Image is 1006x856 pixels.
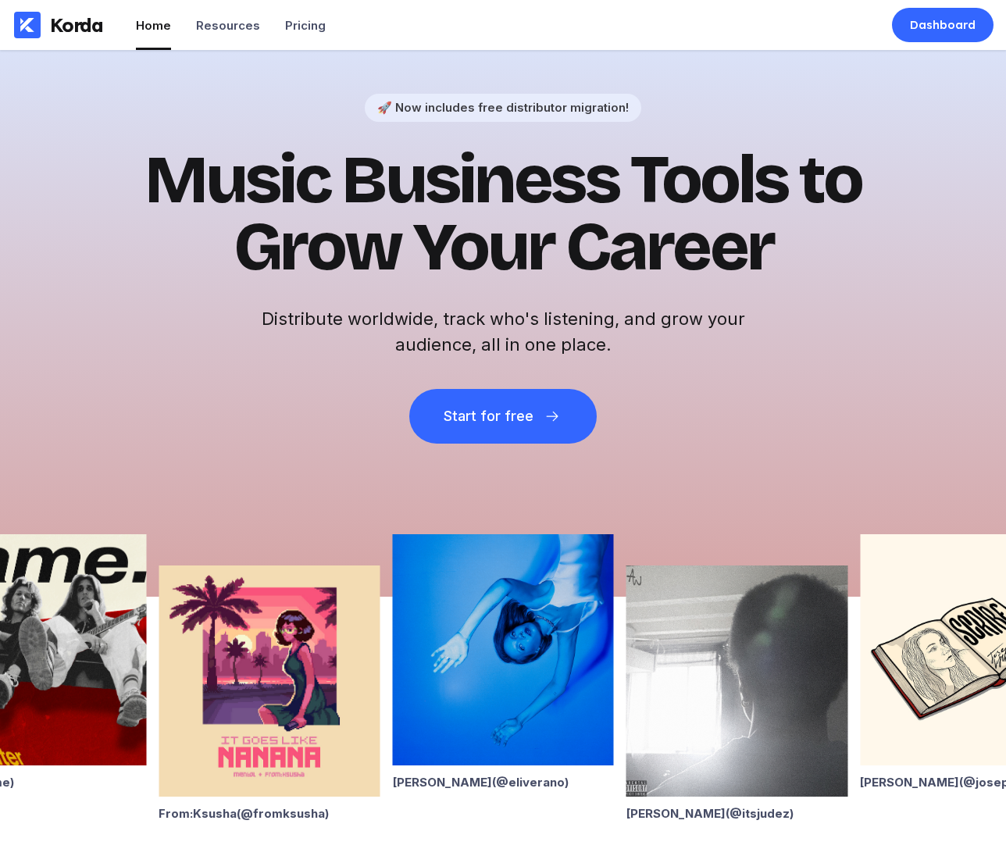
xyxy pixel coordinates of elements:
div: Pricing [285,18,326,33]
div: Home [136,18,171,33]
div: From:Ksusha (@ fromksusha ) [159,806,380,821]
a: Dashboard [892,8,994,42]
h2: Distribute worldwide, track who's listening, and grow your audience, all in one place. [253,306,753,358]
img: Eli Verano [393,534,614,765]
div: Korda [50,13,103,37]
div: 🚀 Now includes free distributor migration! [377,100,629,115]
img: From:Ksusha [159,565,380,797]
div: [PERSON_NAME] (@ itsjudez ) [626,806,847,821]
button: Start for free [409,389,597,444]
div: [PERSON_NAME] (@ eliverano ) [393,775,614,790]
img: Alan Ward [626,565,847,797]
h1: Music Business Tools to Grow Your Career [120,147,886,281]
div: Resources [196,18,260,33]
div: Start for free [444,408,533,424]
div: Dashboard [910,17,976,33]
